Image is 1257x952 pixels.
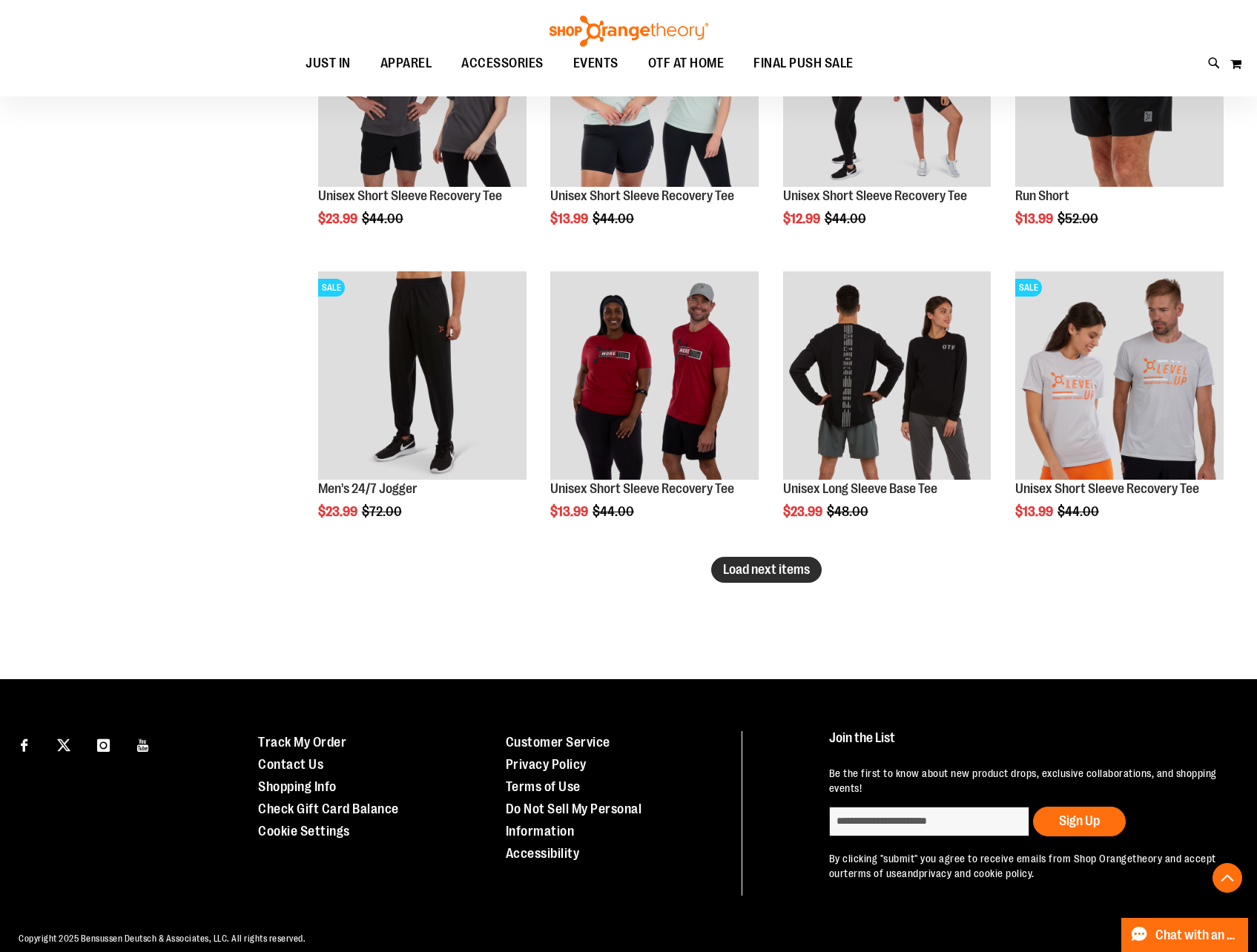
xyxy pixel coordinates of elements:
[311,264,534,557] div: product
[593,211,636,226] span: $44.00
[723,562,810,577] span: Load next items
[829,731,1226,758] h4: Join the List
[1058,211,1101,226] span: $52.00
[51,731,77,757] a: Visit our X page
[1155,928,1239,942] span: Chat with an Expert
[1015,188,1069,203] a: Run Short
[783,271,992,482] a: Product image for Unisex Long Sleeve Base Tee
[258,824,350,839] a: Cookie Settings
[783,504,825,519] span: $23.99
[318,188,502,203] a: Unisex Short Sleeve Recovery Tee
[506,779,581,794] a: Terms of Use
[362,504,404,519] span: $72.00
[131,731,156,757] a: Visit our Youtube page
[753,47,854,80] span: FINAL PUSH SALE
[1015,481,1199,496] a: Unisex Short Sleeve Recovery Tee
[366,47,447,81] a: APPAREL
[1008,264,1231,557] div: product
[1058,504,1101,519] span: $44.00
[1015,504,1055,519] span: $13.99
[362,211,406,226] span: $44.00
[550,188,734,203] a: Unisex Short Sleeve Recovery Tee
[306,47,351,80] span: JUST IN
[593,504,636,519] span: $44.00
[543,264,766,557] div: product
[558,47,633,81] a: EVENTS
[1059,813,1100,828] span: Sign Up
[550,211,590,226] span: $13.99
[506,735,610,750] a: Customer Service
[318,279,345,297] span: SALE
[318,271,527,480] img: Product image for 24/7 Jogger
[783,211,822,226] span: $12.99
[318,271,527,482] a: Product image for 24/7 JoggerSALE
[550,481,734,496] a: Unisex Short Sleeve Recovery Tee
[318,504,360,519] span: $23.99
[829,807,1029,836] input: enter email
[258,801,399,816] a: Check Gift Card Balance
[1033,807,1126,836] button: Sign Up
[1015,271,1224,480] img: Product image for Unisex Short Sleeve Recovery Tee
[446,47,558,81] a: ACCESSORIES
[844,867,902,879] a: terms of use
[711,557,822,583] button: Load next items
[1121,918,1249,952] button: Chat with an Expert
[648,47,725,80] span: OTF AT HOME
[318,211,360,226] span: $23.99
[550,271,759,480] img: Product image for Unisex SS Recovery Tee
[19,933,306,944] span: Copyright 2025 Bensussen Deutsch & Associates, LLC. All rights reserved.
[258,779,337,794] a: Shopping Info
[776,264,999,557] div: product
[783,188,967,203] a: Unisex Short Sleeve Recovery Tee
[461,47,544,80] span: ACCESSORIES
[547,16,710,47] img: Shop Orangetheory
[1015,211,1055,226] span: $13.99
[550,271,759,482] a: Product image for Unisex SS Recovery Tee
[506,801,642,839] a: Do Not Sell My Personal Information
[783,481,937,496] a: Unisex Long Sleeve Base Tee
[506,846,580,861] a: Accessibility
[380,47,432,80] span: APPAREL
[1015,279,1042,297] span: SALE
[506,757,587,772] a: Privacy Policy
[258,735,346,750] a: Track My Order
[57,738,70,752] img: Twitter
[829,851,1226,881] p: By clicking "submit" you agree to receive emails from Shop Orangetheory and accept our and
[783,271,992,480] img: Product image for Unisex Long Sleeve Base Tee
[291,47,366,81] a: JUST IN
[825,211,868,226] span: $44.00
[550,504,590,519] span: $13.99
[633,47,739,81] a: OTF AT HOME
[573,47,618,80] span: EVENTS
[1213,863,1242,893] button: Back To Top
[258,757,323,772] a: Contact Us
[827,504,871,519] span: $48.00
[1015,271,1224,482] a: Product image for Unisex Short Sleeve Recovery TeeSALE
[739,47,868,80] a: FINAL PUSH SALE
[919,867,1035,879] a: privacy and cookie policy.
[11,731,37,757] a: Visit our Facebook page
[829,766,1226,796] p: Be the first to know about new product drops, exclusive collaborations, and shopping events!
[318,481,418,496] a: Men's 24/7 Jogger
[90,731,116,757] a: Visit our Instagram page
